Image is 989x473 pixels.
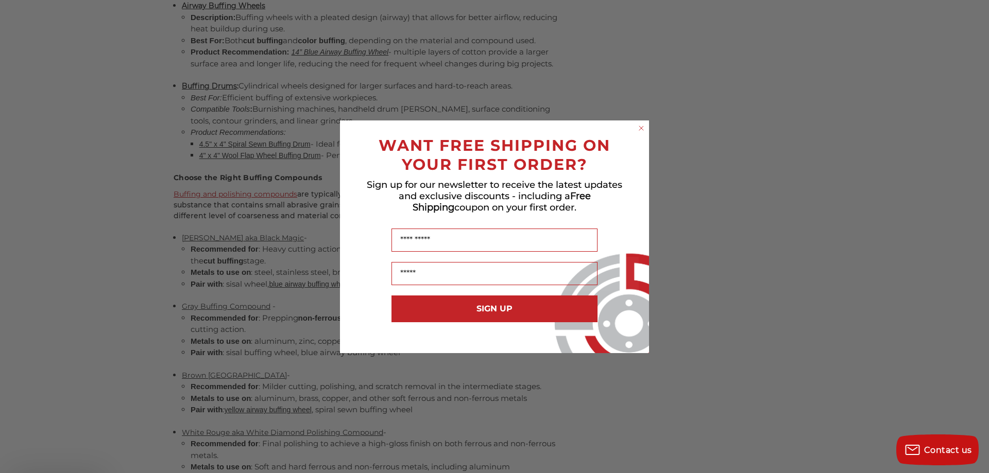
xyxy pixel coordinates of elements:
[391,262,598,285] input: Email
[379,136,610,174] span: WANT FREE SHIPPING ON YOUR FIRST ORDER?
[413,190,591,213] span: Free Shipping
[896,434,979,465] button: Contact us
[367,179,622,213] span: Sign up for our newsletter to receive the latest updates and exclusive discounts - including a co...
[391,295,598,322] button: SIGN UP
[924,445,972,455] span: Contact us
[636,123,646,133] button: Close dialog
